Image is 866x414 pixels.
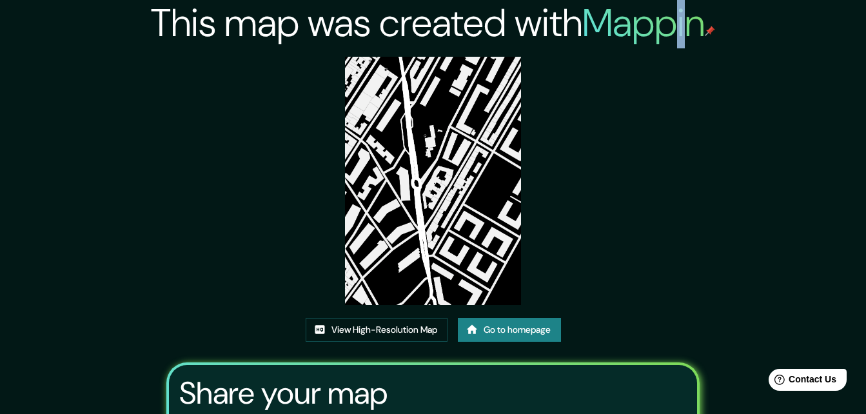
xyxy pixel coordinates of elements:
iframe: Help widget launcher [751,364,852,400]
h3: Share your map [179,375,388,411]
a: View High-Resolution Map [306,318,448,342]
img: created-map [345,57,520,305]
a: Go to homepage [458,318,561,342]
img: mappin-pin [705,26,715,36]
